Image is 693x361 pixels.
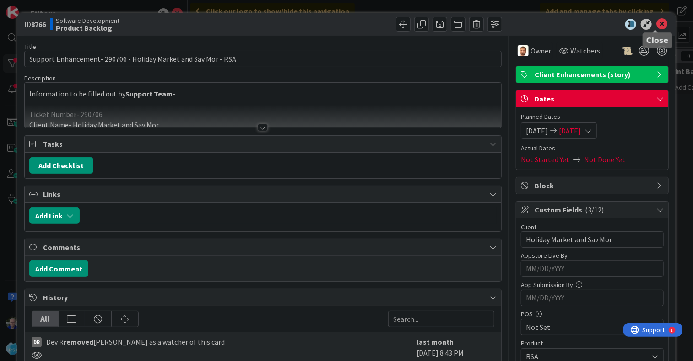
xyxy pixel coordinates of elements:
[56,17,119,24] span: Software Development
[19,1,42,12] span: Support
[518,45,529,56] img: AS
[570,45,600,56] span: Watchers
[521,281,664,288] div: App Submission By
[535,93,652,104] span: Dates
[46,336,225,347] span: Dev R [PERSON_NAME] as a watcher of this card
[521,223,536,231] label: Client
[535,69,652,80] span: Client Enhancements (story)
[24,42,36,51] label: Title
[29,260,88,277] button: Add Comment
[43,138,485,149] span: Tasks
[24,74,56,82] span: Description
[521,112,664,122] span: Planned Dates
[417,337,454,346] b: last month
[526,322,648,333] span: Not Set
[526,125,548,136] span: [DATE]
[24,51,502,67] input: type card name here...
[31,20,46,29] b: 8766
[584,154,625,165] span: Not Done Yet
[646,36,669,45] h5: Close
[585,205,604,214] span: ( 3/12 )
[521,154,569,165] span: Not Started Yet
[559,125,581,136] span: [DATE]
[43,189,485,200] span: Links
[521,143,664,153] span: Actual Dates
[29,157,93,174] button: Add Checklist
[24,19,46,30] span: ID
[417,336,494,359] div: [DATE] 8:43 PM
[526,290,659,306] input: MM/DD/YYYY
[48,4,50,11] div: 1
[125,89,173,98] strong: Support Team
[64,337,93,346] b: removed
[531,45,551,56] span: Owner
[29,89,497,99] p: Information to be filled out by -
[521,340,664,346] div: Product
[521,252,664,259] div: Appstore Live By
[535,204,652,215] span: Custom Fields
[43,292,485,303] span: History
[535,180,652,191] span: Block
[43,242,485,253] span: Comments
[29,207,80,224] button: Add Link
[526,261,659,276] input: MM/DD/YYYY
[56,24,119,32] b: Product Backlog
[32,311,59,327] div: All
[521,311,664,317] div: POS
[388,311,494,327] input: Search...
[32,337,42,347] div: DR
